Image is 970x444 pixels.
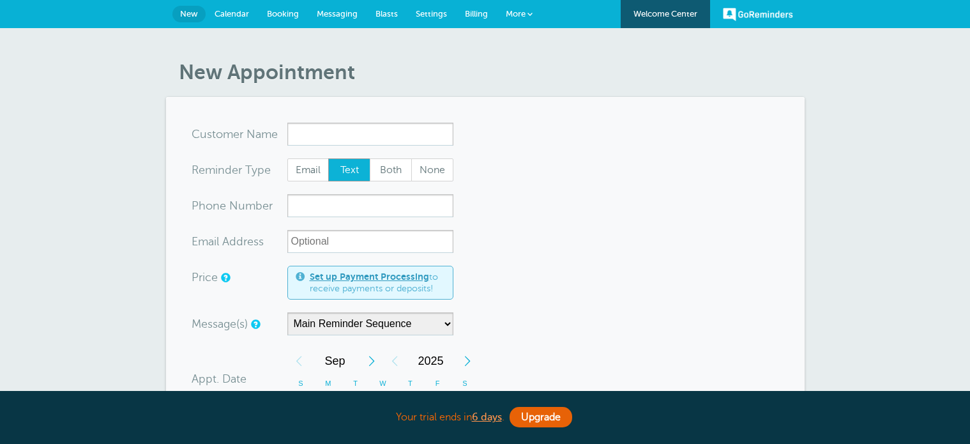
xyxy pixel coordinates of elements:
[451,374,479,394] th: S
[370,159,411,181] span: Both
[310,272,429,282] a: Set up Payment Processing
[179,60,805,84] h1: New Appointment
[288,159,329,181] span: Email
[397,374,424,394] th: T
[406,348,456,374] span: 2025
[314,374,342,394] th: M
[192,200,213,211] span: Pho
[192,164,271,176] label: Reminder Type
[310,272,445,294] span: to receive payments or deposits!
[267,9,299,19] span: Booking
[342,374,369,394] th: T
[215,9,249,19] span: Calendar
[329,159,370,181] span: Text
[328,158,370,181] label: Text
[411,158,453,181] label: None
[212,128,255,140] span: tomer N
[251,320,259,328] a: Simple templates and custom messages will use the reminder schedule set under Settings > Reminder...
[370,158,412,181] label: Both
[424,374,451,394] th: F
[369,374,397,394] th: W
[510,407,572,427] a: Upgrade
[456,348,479,374] div: Next Year
[287,230,453,253] input: Optional
[172,6,206,22] a: New
[287,374,315,394] th: S
[287,158,330,181] label: Email
[375,9,398,19] span: Blasts
[192,236,214,247] span: Ema
[287,348,310,374] div: Previous Month
[383,348,406,374] div: Previous Year
[166,404,805,431] div: Your trial ends in .
[472,411,502,423] a: 6 days
[412,159,453,181] span: None
[192,373,246,385] label: Appt. Date
[192,123,287,146] div: ame
[192,272,218,283] label: Price
[317,9,358,19] span: Messaging
[192,194,287,217] div: mber
[180,9,198,19] span: New
[221,273,229,282] a: An optional price for the appointment. If you set a price, you can include a payment link in your...
[213,200,245,211] span: ne Nu
[192,128,212,140] span: Cus
[214,236,243,247] span: il Add
[416,9,447,19] span: Settings
[360,348,383,374] div: Next Month
[506,9,526,19] span: More
[192,318,248,330] label: Message(s)
[192,230,287,253] div: ress
[310,348,360,374] span: September
[465,9,488,19] span: Billing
